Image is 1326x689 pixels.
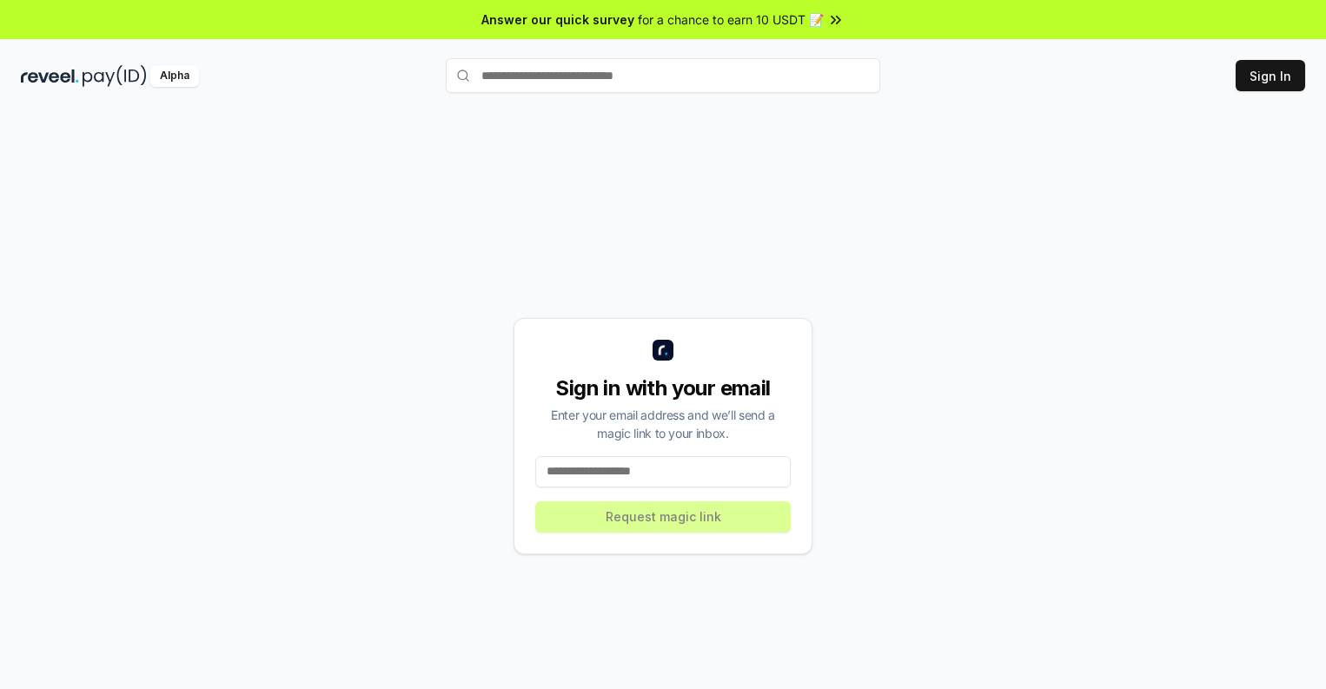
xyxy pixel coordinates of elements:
[83,65,147,87] img: pay_id
[653,340,673,361] img: logo_small
[1236,60,1305,91] button: Sign In
[481,10,634,29] span: Answer our quick survey
[535,374,791,402] div: Sign in with your email
[638,10,824,29] span: for a chance to earn 10 USDT 📝
[535,406,791,442] div: Enter your email address and we’ll send a magic link to your inbox.
[21,65,79,87] img: reveel_dark
[150,65,199,87] div: Alpha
